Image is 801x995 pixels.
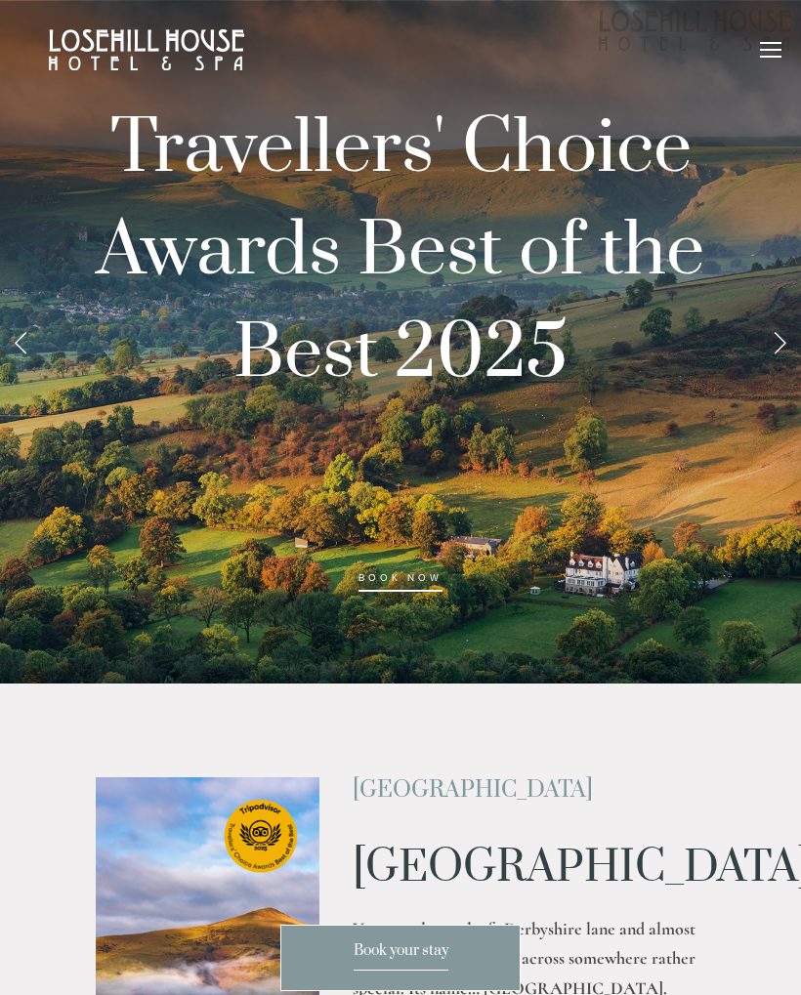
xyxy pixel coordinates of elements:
a: Book your stay [280,925,521,991]
h1: [GEOGRAPHIC_DATA] [353,844,705,892]
span: Book your stay [354,941,448,971]
p: Travellers' Choice Awards Best of the Best 2025 [31,98,770,610]
a: BOOK NOW [358,572,443,592]
img: Losehill House [49,29,244,70]
a: Next Slide [758,312,801,371]
h2: [GEOGRAPHIC_DATA] [353,777,705,803]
